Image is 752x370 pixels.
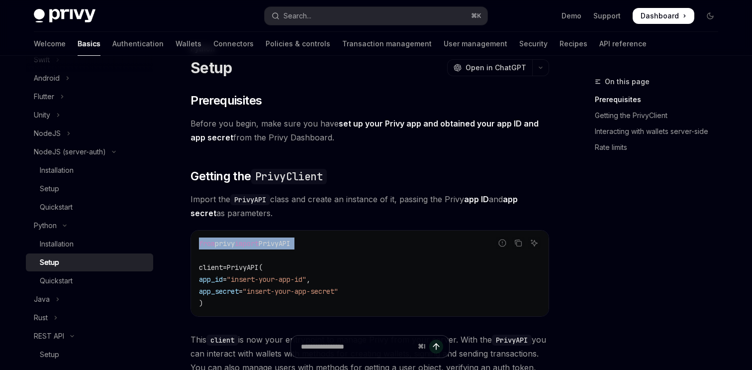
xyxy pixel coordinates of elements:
a: Rate limits [595,139,726,155]
span: from [199,239,215,248]
div: Android [34,72,60,84]
div: Quickstart [40,275,73,287]
div: Installation [40,164,74,176]
a: Welcome [34,32,66,56]
div: Search... [283,10,311,22]
div: REST API [34,330,64,342]
button: Toggle Python section [26,217,153,235]
a: Getting the PrivyClient [595,108,726,123]
div: Rust [34,312,48,324]
a: Dashboard [633,8,694,24]
span: = [239,287,243,296]
button: Toggle NodeJS section [26,124,153,142]
span: Getting the [190,168,327,184]
a: Wallets [176,32,201,56]
span: "insert-your-app-id" [227,275,306,284]
span: , [306,275,310,284]
div: Flutter [34,91,54,103]
span: "insert-your-app-secret" [243,287,338,296]
span: Open in ChatGPT [466,63,526,73]
button: Toggle REST API section [26,327,153,345]
span: Dashboard [641,11,679,21]
a: Connectors [213,32,254,56]
button: Open in ChatGPT [447,59,532,76]
div: Installation [40,238,74,250]
button: Toggle NodeJS (server-auth) section [26,143,153,161]
a: Installation [26,161,153,179]
button: Toggle Unity section [26,106,153,124]
div: Setup [40,349,59,361]
span: ⌘ K [471,12,481,20]
code: PrivyAPI [230,194,270,205]
button: Toggle dark mode [702,8,718,24]
button: Toggle Rust section [26,309,153,327]
span: import [235,239,259,248]
a: Setup [26,253,153,271]
a: Demo [562,11,581,21]
span: On this page [605,76,650,88]
span: ) [199,299,203,308]
a: Authentication [112,32,164,56]
span: privy [215,239,235,248]
div: Unity [34,109,50,121]
a: Quickstart [26,198,153,216]
h1: Setup [190,59,232,77]
a: Security [519,32,548,56]
div: Python [34,220,57,232]
div: NodeJS (server-auth) [34,146,106,158]
span: Import the class and create an instance of it, passing the Privy and as parameters. [190,192,549,220]
span: PrivyAPI( [227,263,263,272]
div: Quickstart [40,201,73,213]
a: User management [444,32,507,56]
a: Support [593,11,621,21]
button: Open search [265,7,487,25]
img: dark logo [34,9,95,23]
a: Interacting with wallets server-side [595,123,726,139]
button: Toggle Java section [26,290,153,308]
span: client [199,263,223,272]
a: Quickstart [26,272,153,290]
a: Recipes [560,32,587,56]
button: Toggle Flutter section [26,88,153,106]
span: app_id [199,275,223,284]
button: Toggle Android section [26,69,153,87]
button: Send message [429,340,443,354]
a: Setup [26,180,153,198]
button: Copy the contents from the code block [512,237,525,249]
strong: app ID [464,194,489,204]
a: Policies & controls [266,32,330,56]
a: Prerequisites [595,92,726,108]
span: = [223,275,227,284]
span: PrivyAPI [259,239,290,248]
span: Prerequisites [190,93,262,109]
a: Basics [78,32,100,56]
div: Setup [40,256,59,268]
a: API reference [599,32,647,56]
span: Before you begin, make sure you have from the Privy Dashboard. [190,117,549,144]
a: set up your Privy app and obtained your app ID and app secret [190,119,539,143]
code: PrivyClient [251,169,327,184]
input: Ask a question... [301,336,414,358]
span: app_secret [199,287,239,296]
a: Installation [26,235,153,253]
button: Ask AI [528,237,541,249]
a: Setup [26,346,153,364]
div: NodeJS [34,127,61,139]
button: Report incorrect code [496,237,509,249]
a: Transaction management [342,32,432,56]
div: Java [34,293,50,305]
span: = [223,263,227,272]
div: Setup [40,183,59,195]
